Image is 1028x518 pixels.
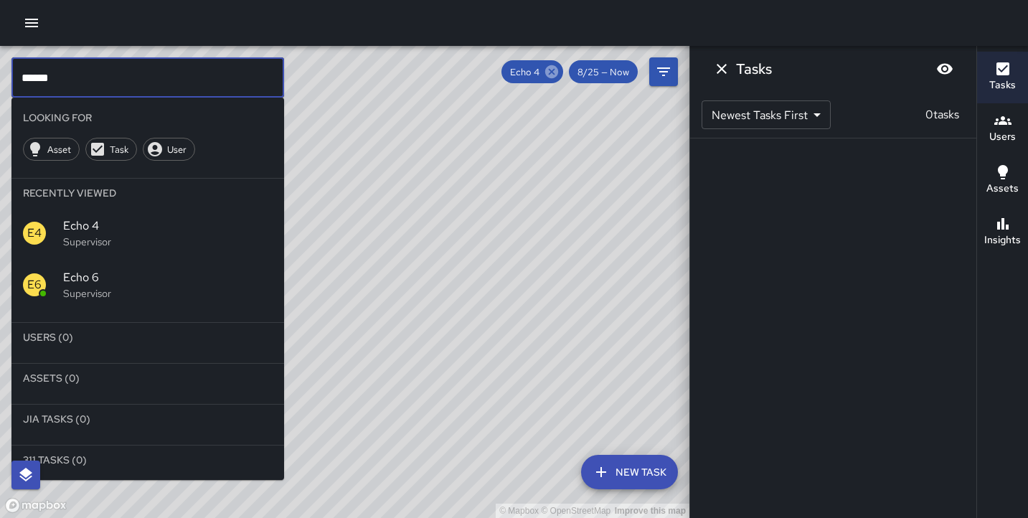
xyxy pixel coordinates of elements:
button: New Task [581,455,678,489]
span: Echo 6 [63,269,273,286]
div: Task [85,138,137,161]
li: Jia Tasks (0) [11,405,284,433]
div: Asset [23,138,80,161]
div: E4Echo 4Supervisor [11,207,284,259]
button: Filters [649,57,678,86]
p: Supervisor [63,286,273,301]
button: Tasks [977,52,1028,103]
span: Asset [39,143,79,156]
p: Supervisor [63,235,273,249]
button: Blur [930,55,959,83]
button: Insights [977,207,1028,258]
h6: Assets [986,181,1019,197]
span: 8/25 — Now [569,66,638,78]
li: 311 Tasks (0) [11,446,284,474]
h6: Users [989,129,1016,145]
li: Looking For [11,103,284,132]
h6: Tasks [736,57,772,80]
li: Users (0) [11,323,284,352]
div: Newest Tasks First [702,100,831,129]
p: E4 [27,225,42,242]
button: Dismiss [707,55,736,83]
li: Assets (0) [11,364,284,392]
h6: Insights [984,232,1021,248]
li: Recently Viewed [11,179,284,207]
span: Task [102,143,136,156]
div: E6Echo 6Supervisor [11,259,284,311]
button: Assets [977,155,1028,207]
span: Echo 4 [63,217,273,235]
div: Echo 4 [501,60,563,83]
button: Users [977,103,1028,155]
p: E6 [27,276,42,293]
span: Echo 4 [501,66,548,78]
span: User [159,143,194,156]
div: User [143,138,195,161]
p: 0 tasks [920,106,965,123]
h6: Tasks [989,77,1016,93]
